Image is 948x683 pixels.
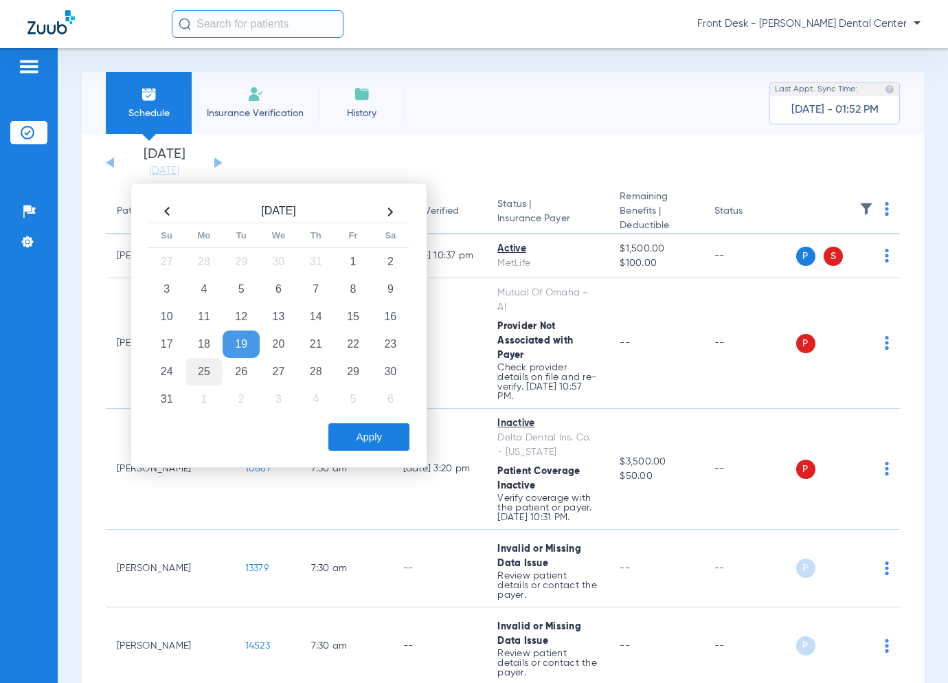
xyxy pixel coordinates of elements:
span: $100.00 [620,256,692,271]
span: Insurance Payer [497,212,598,226]
td: 7:30 AM [300,409,392,530]
img: filter.svg [859,202,873,216]
td: 7:30 AM [300,530,392,607]
img: Search Icon [179,18,191,30]
span: Front Desk - [PERSON_NAME] Dental Center [697,17,921,31]
span: Schedule [116,107,181,120]
span: 14523 [245,641,270,651]
img: History [354,86,370,102]
span: P [796,247,815,266]
span: Insurance Verification [202,107,308,120]
span: $1,500.00 [620,242,692,256]
span: [DATE] - 01:52 PM [791,103,879,117]
span: P [796,334,815,353]
td: -- [703,234,796,278]
li: [DATE] [123,148,205,178]
iframe: Chat Widget [879,617,948,683]
img: group-dot-blue.svg [885,202,889,216]
input: Search for patients [172,10,343,38]
span: -- [620,338,630,348]
td: -- [703,530,796,607]
td: -- [703,278,796,409]
img: group-dot-blue.svg [885,249,889,262]
img: Manual Insurance Verification [247,86,264,102]
td: [PERSON_NAME] [106,530,234,607]
p: Review patient details or contact the payer. [497,649,598,678]
span: $3,500.00 [620,455,692,469]
p: Review patient details or contact the payer. [497,571,598,600]
td: -- [392,530,487,607]
div: Delta Dental Ins. Co. - [US_STATE] [497,431,598,460]
td: [PERSON_NAME] [106,409,234,530]
span: Invalid or Missing Data Issue [497,544,581,568]
span: P [796,636,815,656]
span: Last Appt. Sync Time: [775,82,857,96]
div: MetLife [497,256,598,271]
span: S [824,247,843,266]
div: Patient Name [117,204,223,219]
div: Active [497,242,598,256]
img: group-dot-blue.svg [885,561,889,575]
th: [DATE] [185,201,372,223]
span: P [796,460,815,479]
div: Inactive [497,416,598,431]
p: Check provider details on file and re-verify. [DATE] 10:57 PM. [497,363,598,401]
div: Last Verified [403,204,459,219]
p: Verify coverage with the patient or payer. [DATE] 10:31 PM. [497,493,598,522]
span: 10887 [245,464,271,473]
div: Patient Name [117,204,177,219]
img: hamburger-icon [18,58,40,75]
th: Status | [486,190,609,234]
span: Deductible [620,219,692,233]
td: [DATE] 10:37 PM [392,234,487,278]
img: last sync help info [885,85,894,94]
td: [DATE] 3:20 PM [392,409,487,530]
span: -- [620,641,630,651]
div: Mutual Of Omaha - AI [497,286,598,315]
a: [DATE] [123,164,205,178]
th: Status [703,190,796,234]
span: $50.00 [620,469,692,484]
span: Provider Not Associated with Payer [497,322,573,360]
span: History [329,107,394,120]
span: -- [620,563,630,573]
img: group-dot-blue.svg [885,336,889,350]
td: -- [703,409,796,530]
span: 13379 [245,563,269,573]
span: Patient Coverage Inactive [497,467,580,491]
td: -- [392,278,487,409]
img: group-dot-blue.svg [885,462,889,475]
button: Apply [328,423,409,451]
img: Zuub Logo [27,10,75,34]
span: Invalid or Missing Data Issue [497,622,581,646]
span: P [796,559,815,578]
div: Last Verified [403,204,476,219]
img: Schedule [141,86,157,102]
th: Remaining Benefits | [609,190,703,234]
